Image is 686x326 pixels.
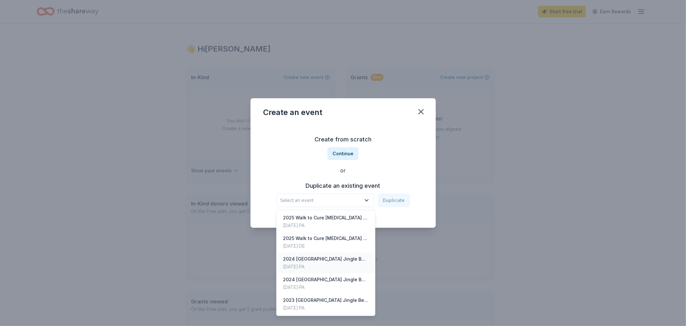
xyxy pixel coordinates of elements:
[283,235,369,242] div: 2025 Walk to Cure [MEDICAL_DATA] [US_STATE]
[283,276,369,283] div: 2024 [GEOGRAPHIC_DATA] Jingle Bell Run
[283,242,369,250] div: [DATE] · DE
[283,283,369,291] div: [DATE] · PA
[276,210,375,316] div: Select an event
[283,214,369,222] div: 2025 Walk to Cure [MEDICAL_DATA] - [GEOGRAPHIC_DATA], [GEOGRAPHIC_DATA]
[283,304,369,312] div: [DATE] · PA
[283,255,369,263] div: 2024 [GEOGRAPHIC_DATA] Jingle Bell Run
[283,222,369,229] div: [DATE] · PA
[283,296,369,304] div: 2023 [GEOGRAPHIC_DATA] Jingle Bell Run
[276,194,374,207] button: Select an event
[283,263,369,271] div: [DATE] · PA
[280,197,361,204] span: Select an event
